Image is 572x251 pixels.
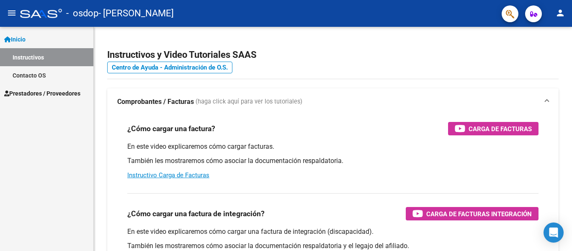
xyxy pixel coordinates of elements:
[406,207,539,220] button: Carga de Facturas Integración
[107,62,232,73] a: Centro de Ayuda - Administración de O.S.
[127,156,539,166] p: También les mostraremos cómo asociar la documentación respaldatoria.
[107,88,559,115] mat-expansion-panel-header: Comprobantes / Facturas (haga click aquí para ver los tutoriales)
[544,223,564,243] div: Open Intercom Messenger
[127,142,539,151] p: En este video explicaremos cómo cargar facturas.
[555,8,565,18] mat-icon: person
[127,171,209,179] a: Instructivo Carga de Facturas
[469,124,532,134] span: Carga de Facturas
[98,4,174,23] span: - [PERSON_NAME]
[66,4,98,23] span: - osdop
[426,209,532,219] span: Carga de Facturas Integración
[117,97,194,106] strong: Comprobantes / Facturas
[127,241,539,251] p: También les mostraremos cómo asociar la documentación respaldatoria y el legajo del afiliado.
[4,89,80,98] span: Prestadores / Proveedores
[107,47,559,63] h2: Instructivos y Video Tutoriales SAAS
[127,208,265,220] h3: ¿Cómo cargar una factura de integración?
[4,35,26,44] span: Inicio
[448,122,539,135] button: Carga de Facturas
[7,8,17,18] mat-icon: menu
[127,123,215,135] h3: ¿Cómo cargar una factura?
[127,227,539,236] p: En este video explicaremos cómo cargar una factura de integración (discapacidad).
[196,97,302,106] span: (haga click aquí para ver los tutoriales)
